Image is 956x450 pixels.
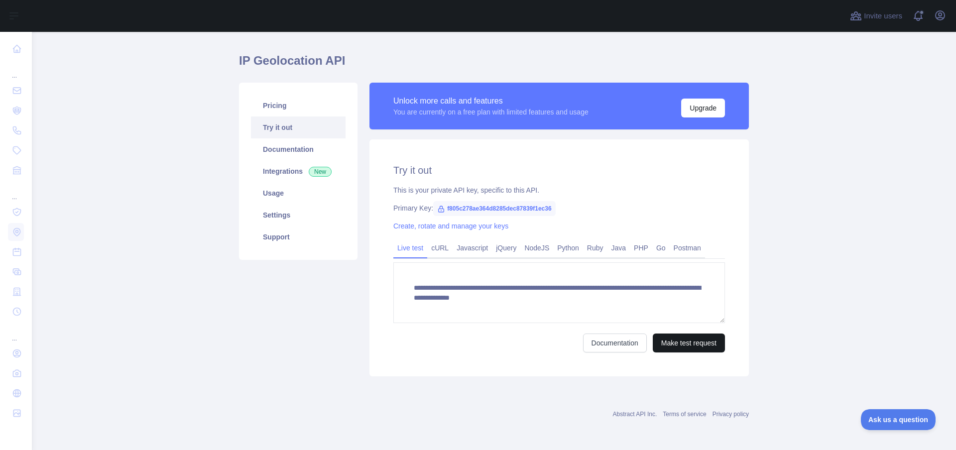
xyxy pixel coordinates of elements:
a: Privacy policy [713,411,749,418]
div: ... [8,181,24,201]
a: Usage [251,182,346,204]
a: Settings [251,204,346,226]
a: Support [251,226,346,248]
a: Documentation [583,334,647,352]
a: PHP [630,240,652,256]
a: Pricing [251,95,346,116]
a: Live test [393,240,427,256]
button: Upgrade [681,99,725,117]
div: You are currently on a free plan with limited features and usage [393,107,589,117]
a: Terms of service [663,411,706,418]
a: Java [607,240,630,256]
a: NodeJS [520,240,553,256]
a: Postman [670,240,705,256]
div: ... [8,60,24,80]
div: Primary Key: [393,203,725,213]
span: New [309,167,332,177]
div: This is your private API key, specific to this API. [393,185,725,195]
button: Invite users [848,8,904,24]
a: Integrations New [251,160,346,182]
a: Javascript [453,240,492,256]
div: Unlock more calls and features [393,95,589,107]
a: cURL [427,240,453,256]
a: Abstract API Inc. [613,411,657,418]
span: Invite users [864,10,902,22]
a: jQuery [492,240,520,256]
div: ... [8,323,24,342]
h2: Try it out [393,163,725,177]
a: Ruby [583,240,607,256]
h1: IP Geolocation API [239,53,749,77]
a: Documentation [251,138,346,160]
a: Go [652,240,670,256]
button: Make test request [653,334,725,352]
a: Python [553,240,583,256]
a: Create, rotate and manage your keys [393,222,508,230]
a: Try it out [251,116,346,138]
iframe: Toggle Customer Support [861,409,936,430]
span: f805c278ae364d8285dec87839f1ec36 [433,201,556,216]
